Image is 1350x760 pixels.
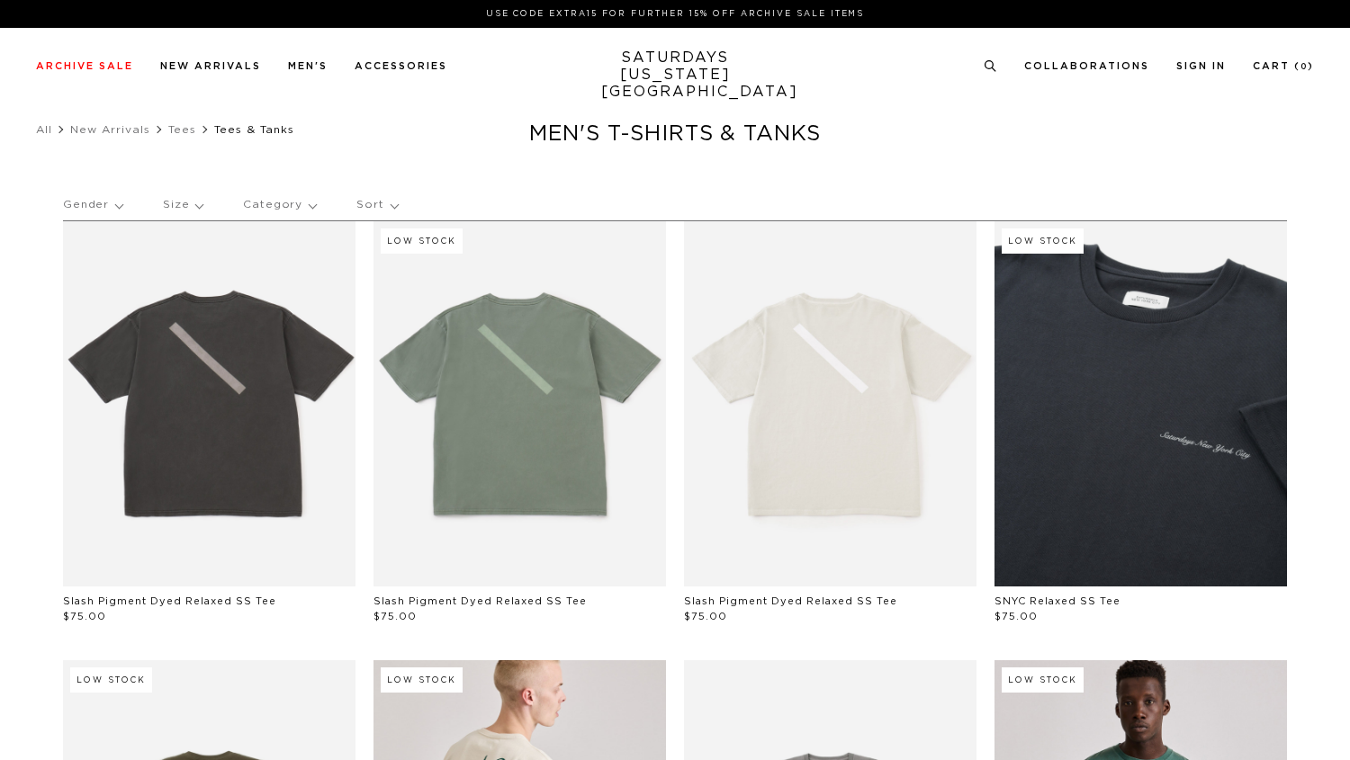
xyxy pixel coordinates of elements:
a: All [36,124,52,135]
a: Slash Pigment Dyed Relaxed SS Tee [373,596,587,606]
span: $75.00 [63,612,106,621]
div: Low Stock [70,667,152,693]
a: SNYC Relaxed SS Tee [994,596,1120,606]
a: Cart (0) [1253,61,1314,71]
a: Sign In [1176,61,1226,71]
a: Tees [168,124,196,135]
span: $75.00 [994,612,1038,621]
div: Low Stock [381,667,463,693]
a: Accessories [355,61,447,71]
div: Low Stock [1002,228,1084,254]
span: $75.00 [373,612,417,621]
a: SATURDAYS[US_STATE][GEOGRAPHIC_DATA] [601,49,750,101]
a: Slash Pigment Dyed Relaxed SS Tee [63,596,276,606]
a: Collaborations [1024,61,1149,71]
span: $75.00 [684,612,727,621]
p: Use Code EXTRA15 for Further 15% Off Archive Sale Items [43,7,1307,21]
a: Archive Sale [36,61,133,71]
div: Low Stock [1002,667,1084,693]
p: Category [243,184,316,226]
a: New Arrivals [160,61,261,71]
a: Men's [288,61,328,71]
div: Low Stock [381,228,463,254]
p: Gender [63,184,122,226]
small: 0 [1300,63,1308,71]
p: Size [163,184,202,226]
span: Tees & Tanks [214,124,294,135]
a: Slash Pigment Dyed Relaxed SS Tee [684,596,897,606]
p: Sort [356,184,397,226]
a: New Arrivals [70,124,150,135]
